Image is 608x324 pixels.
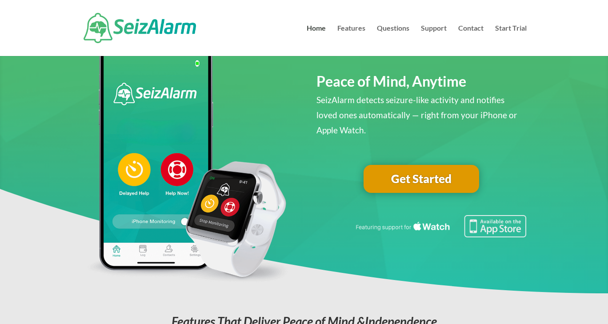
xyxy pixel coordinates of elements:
[354,229,527,239] a: Featuring seizure detection support for the Apple Watch
[458,25,484,56] a: Contact
[421,25,447,56] a: Support
[495,25,527,56] a: Start Trial
[82,32,292,284] img: seizalarm-apple-devices
[316,72,466,90] span: Peace of Mind, Anytime
[337,25,365,56] a: Features
[377,25,409,56] a: Questions
[364,165,479,193] a: Get Started
[354,215,527,237] img: Seizure detection available in the Apple App Store.
[316,95,517,135] span: SeizAlarm detects seizure-like activity and notifies loved ones automatically — right from your i...
[84,13,196,43] img: SeizAlarm
[307,25,326,56] a: Home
